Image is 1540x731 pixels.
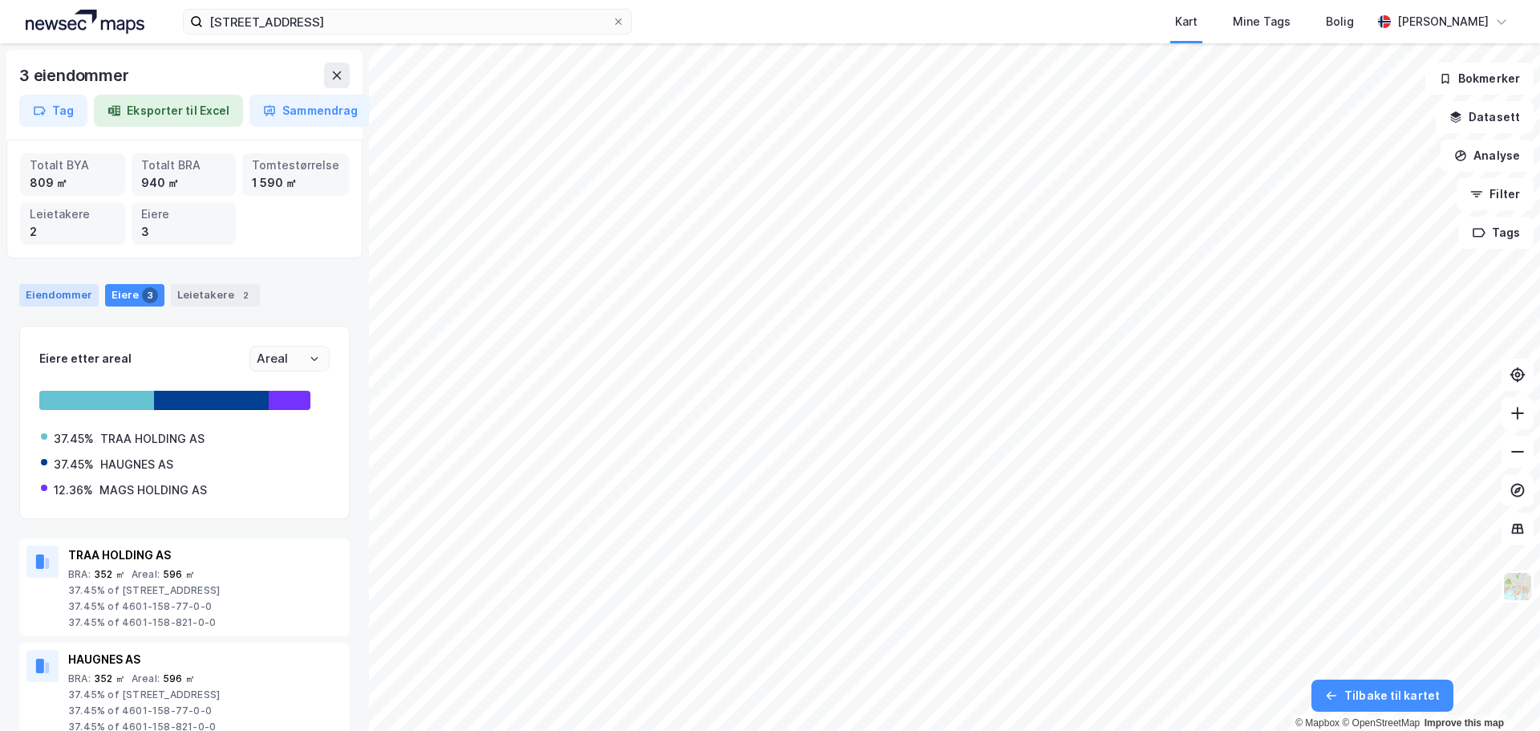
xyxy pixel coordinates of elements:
[132,672,160,685] div: Areal :
[252,156,339,174] div: Tomtestørrelse
[54,481,93,500] div: 12.36%
[30,205,115,223] div: Leietakere
[1342,717,1420,729] a: OpenStreetMap
[132,568,160,581] div: Areal :
[163,568,195,581] div: 596 ㎡
[30,174,115,192] div: 809 ㎡
[68,672,91,685] div: BRA :
[54,429,94,449] div: 37.45%
[68,616,342,629] div: 37.45% of 4601-158-821-0-0
[141,223,227,241] div: 3
[141,174,227,192] div: 940 ㎡
[1441,140,1534,172] button: Analyse
[94,568,125,581] div: 352 ㎡
[105,284,164,307] div: Eiere
[68,568,91,581] div: BRA :
[1326,12,1354,31] div: Bolig
[237,287,253,303] div: 2
[1460,654,1540,731] div: Kontrollprogram for chat
[30,156,115,174] div: Totalt BYA
[249,95,371,127] button: Sammendrag
[1295,717,1339,729] a: Mapbox
[1459,217,1534,249] button: Tags
[1457,178,1534,210] button: Filter
[94,95,243,127] button: Eksporter til Excel
[163,672,195,685] div: 596 ㎡
[54,455,94,474] div: 37.45%
[19,63,132,88] div: 3 eiendommer
[142,287,158,303] div: 3
[1436,101,1534,133] button: Datasett
[19,284,99,307] div: Eiendommer
[1460,654,1540,731] iframe: Chat Widget
[308,352,321,365] button: Open
[68,600,342,613] div: 37.45% of 4601-158-77-0-0
[30,223,115,241] div: 2
[252,174,339,192] div: 1 590 ㎡
[1424,717,1504,729] a: Improve this map
[68,584,342,597] div: 37.45% of [STREET_ADDRESS]
[99,481,207,500] div: MAGS HOLDING AS
[100,429,205,449] div: TRAA HOLDING AS
[19,95,87,127] button: Tag
[1311,680,1453,712] button: Tilbake til kartet
[1502,571,1533,602] img: Z
[68,705,342,717] div: 37.45% of 4601-158-77-0-0
[39,349,249,368] div: Eiere etter areal
[1425,63,1534,95] button: Bokmerker
[1397,12,1489,31] div: [PERSON_NAME]
[250,347,329,371] input: ClearOpen
[141,205,227,223] div: Eiere
[1175,12,1198,31] div: Kart
[100,455,173,474] div: HAUGNES AS
[1233,12,1291,31] div: Mine Tags
[141,156,227,174] div: Totalt BRA
[94,672,125,685] div: 352 ㎡
[68,650,342,669] div: HAUGNES AS
[171,284,260,307] div: Leietakere
[26,10,144,34] img: logo.a4113a55bc3d86da70a041830d287a7e.svg
[203,10,612,34] input: Søk på adresse, matrikkel, gårdeiere, leietakere eller personer
[68,688,342,701] div: 37.45% of [STREET_ADDRESS]
[68,546,342,565] div: TRAA HOLDING AS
